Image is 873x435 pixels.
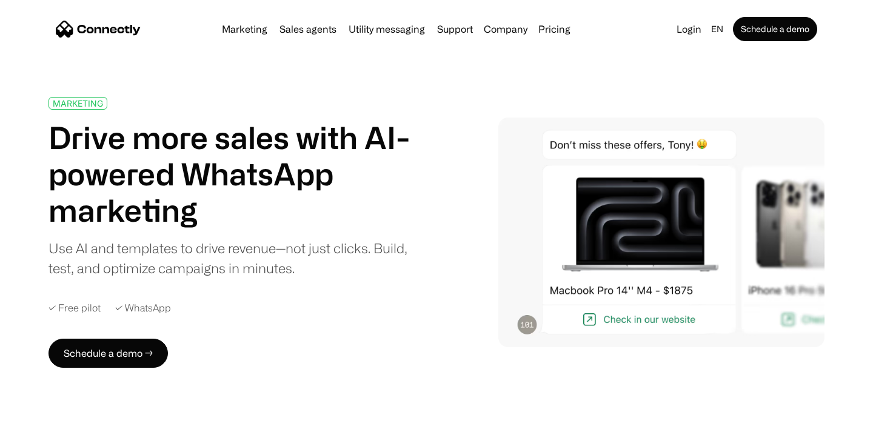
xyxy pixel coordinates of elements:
[115,302,171,314] div: ✓ WhatsApp
[706,21,731,38] div: en
[432,24,478,34] a: Support
[344,24,430,34] a: Utility messaging
[48,238,423,278] div: Use AI and templates to drive revenue—not just clicks. Build, test, and optimize campaigns in min...
[275,24,341,34] a: Sales agents
[56,20,141,38] a: home
[733,17,817,41] a: Schedule a demo
[533,24,575,34] a: Pricing
[672,21,706,38] a: Login
[48,302,101,314] div: ✓ Free pilot
[53,99,103,108] div: MARKETING
[217,24,272,34] a: Marketing
[711,21,723,38] div: en
[48,339,168,368] a: Schedule a demo →
[484,21,527,38] div: Company
[480,21,531,38] div: Company
[48,119,423,228] h1: Drive more sales with AI-powered WhatsApp marketing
